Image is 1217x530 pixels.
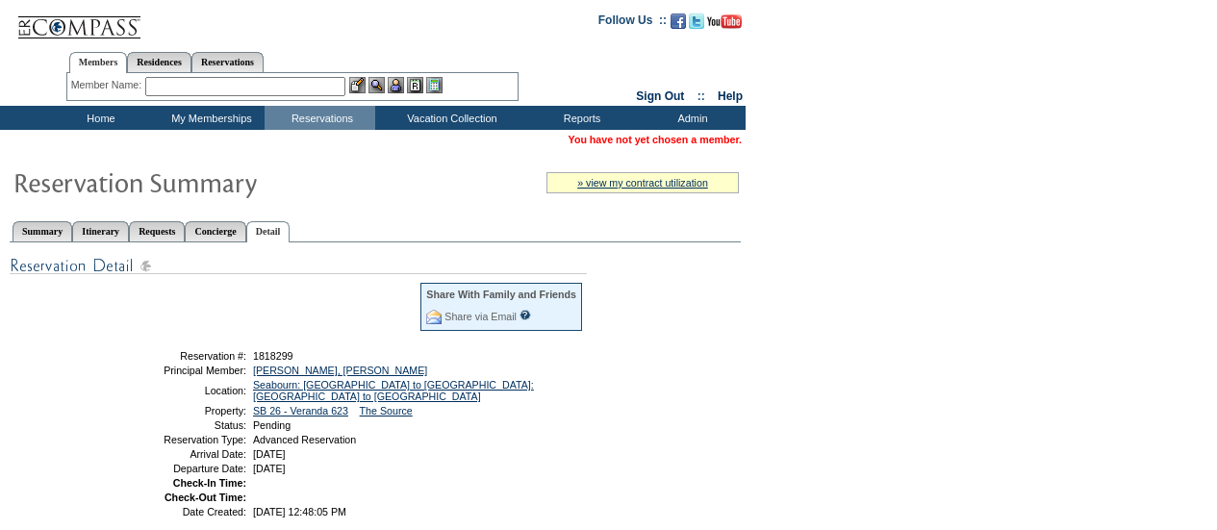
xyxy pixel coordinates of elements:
[191,52,264,72] a: Reservations
[524,106,635,130] td: Reports
[129,221,185,241] a: Requests
[689,19,704,31] a: Follow us on Twitter
[689,13,704,29] img: Follow us on Twitter
[577,177,708,189] a: » view my contract utilization
[407,77,423,93] img: Reservations
[671,13,686,29] img: Become our fan on Facebook
[265,106,375,130] td: Reservations
[109,463,246,474] td: Departure Date:
[109,365,246,376] td: Principal Member:
[671,19,686,31] a: Become our fan on Facebook
[109,379,246,402] td: Location:
[69,52,128,73] a: Members
[253,365,427,376] a: [PERSON_NAME], [PERSON_NAME]
[368,77,385,93] img: View
[253,350,293,362] span: 1818299
[253,434,356,445] span: Advanced Reservation
[253,379,534,402] a: Seabourn: [GEOGRAPHIC_DATA] to [GEOGRAPHIC_DATA]: [GEOGRAPHIC_DATA] to [GEOGRAPHIC_DATA]
[154,106,265,130] td: My Memberships
[707,14,742,29] img: Subscribe to our YouTube Channel
[375,106,524,130] td: Vacation Collection
[109,448,246,460] td: Arrival Date:
[444,311,517,322] a: Share via Email
[127,52,191,72] a: Residences
[520,310,531,320] input: What is this?
[598,12,667,35] td: Follow Us ::
[697,89,705,103] span: ::
[109,405,246,416] td: Property:
[185,221,245,241] a: Concierge
[635,106,746,130] td: Admin
[253,405,348,416] a: SB 26 - Veranda 623
[43,106,154,130] td: Home
[165,492,246,503] strong: Check-Out Time:
[426,77,443,93] img: b_calculator.gif
[109,419,246,431] td: Status:
[72,221,129,241] a: Itinerary
[253,419,291,431] span: Pending
[569,134,742,145] span: You have not yet chosen a member.
[718,89,743,103] a: Help
[360,405,413,416] a: The Source
[10,254,587,278] img: Reservation Detail
[109,350,246,362] td: Reservation #:
[253,448,286,460] span: [DATE]
[109,506,246,517] td: Date Created:
[636,89,684,103] a: Sign Out
[426,289,576,300] div: Share With Family and Friends
[253,463,286,474] span: [DATE]
[13,163,397,201] img: Reservaton Summary
[707,19,742,31] a: Subscribe to our YouTube Channel
[71,77,145,93] div: Member Name:
[173,477,246,489] strong: Check-In Time:
[349,77,366,93] img: b_edit.gif
[13,221,72,241] a: Summary
[109,434,246,445] td: Reservation Type:
[246,221,291,242] a: Detail
[253,506,346,517] span: [DATE] 12:48:05 PM
[388,77,404,93] img: Impersonate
